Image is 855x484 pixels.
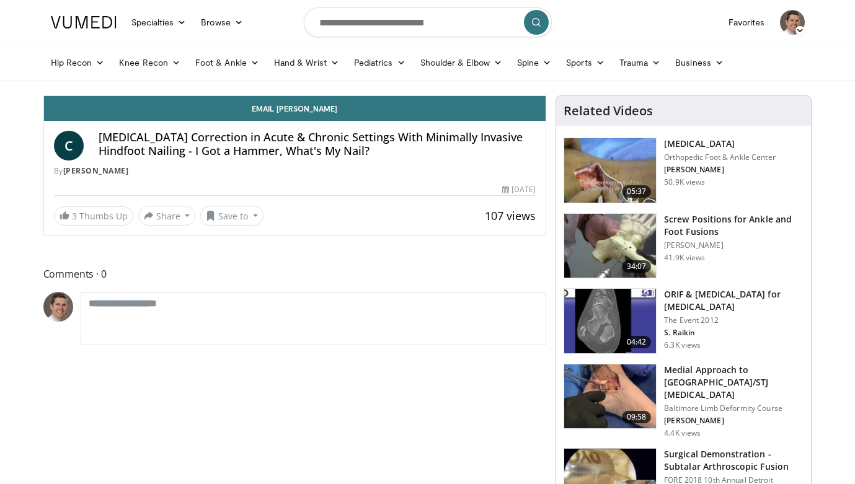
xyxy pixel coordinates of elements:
[63,165,129,176] a: [PERSON_NAME]
[664,315,804,325] p: The Event 2012
[112,50,188,75] a: Knee Recon
[612,50,668,75] a: Trauma
[664,340,701,350] p: 6.3K views
[347,50,413,75] a: Pediatrics
[664,416,804,426] p: [PERSON_NAME]
[664,152,776,162] p: Orthopedic Foot & Ankle Center
[267,50,347,75] a: Hand & Wrist
[304,7,552,37] input: Search topics, interventions
[564,364,804,438] a: 09:58 Medial Approach to [GEOGRAPHIC_DATA]/STJ [MEDICAL_DATA] Baltimore Limb Deformity Course [PE...
[622,185,652,198] span: 05:37
[664,364,804,401] h3: Medial Approach to [GEOGRAPHIC_DATA]/STJ [MEDICAL_DATA]
[200,206,264,226] button: Save to
[564,288,804,354] a: 04:42 ORIF & [MEDICAL_DATA] for [MEDICAL_DATA] The Event 2012 S. Raikin 6.3K views
[54,165,536,177] div: By
[510,50,559,75] a: Spine
[51,16,117,29] img: VuMedi Logo
[99,131,536,157] h4: [MEDICAL_DATA] Correction in Acute & Chronic Settings With Minimally Invasive Hindfoot Nailing - ...
[564,138,804,203] a: 05:37 [MEDICAL_DATA] Orthopedic Foot & Ankle Center [PERSON_NAME] 50.9K views
[188,50,267,75] a: Foot & Ankle
[502,184,536,195] div: [DATE]
[564,213,804,279] a: 34:07 Screw Positions for Ankle and Foot Fusions [PERSON_NAME] 41.9K views
[413,50,510,75] a: Shoulder & Elbow
[664,403,804,413] p: Baltimore Limb Deformity Course
[43,50,112,75] a: Hip Recon
[193,10,250,35] a: Browse
[622,260,652,273] span: 34:07
[664,165,776,175] p: [PERSON_NAME]
[721,10,773,35] a: Favorites
[664,253,705,263] p: 41.9K views
[43,292,73,322] img: Avatar
[44,96,546,121] a: Email [PERSON_NAME]
[664,213,804,238] h3: Screw Positions for Ankle and Foot Fusions
[780,10,805,35] img: Avatar
[564,214,656,278] img: 67572_0000_3.png.150x105_q85_crop-smart_upscale.jpg
[622,336,652,348] span: 04:42
[664,448,804,473] h3: Surgical Demonstration - Subtalar Arthroscopic Fusion
[564,103,653,118] h4: Related Videos
[664,138,776,150] h3: [MEDICAL_DATA]
[668,50,731,75] a: Business
[664,240,804,250] p: [PERSON_NAME]
[664,288,804,313] h3: ORIF & [MEDICAL_DATA] for [MEDICAL_DATA]
[564,289,656,353] img: E-HI8y-Omg85H4KX4xMDoxOmtxOwKG7D_4.150x105_q85_crop-smart_upscale.jpg
[138,206,196,226] button: Share
[559,50,612,75] a: Sports
[664,428,701,438] p: 4.4K views
[72,210,77,222] span: 3
[485,208,536,223] span: 107 views
[622,411,652,423] span: 09:58
[124,10,194,35] a: Specialties
[564,138,656,203] img: 545635_3.png.150x105_q85_crop-smart_upscale.jpg
[54,131,84,161] a: C
[664,177,705,187] p: 50.9K views
[664,328,804,338] p: S. Raikin
[564,364,656,429] img: b3e585cd-3312-456d-b1b7-4eccbcdb01ed.150x105_q85_crop-smart_upscale.jpg
[54,206,133,226] a: 3 Thumbs Up
[43,266,547,282] span: Comments 0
